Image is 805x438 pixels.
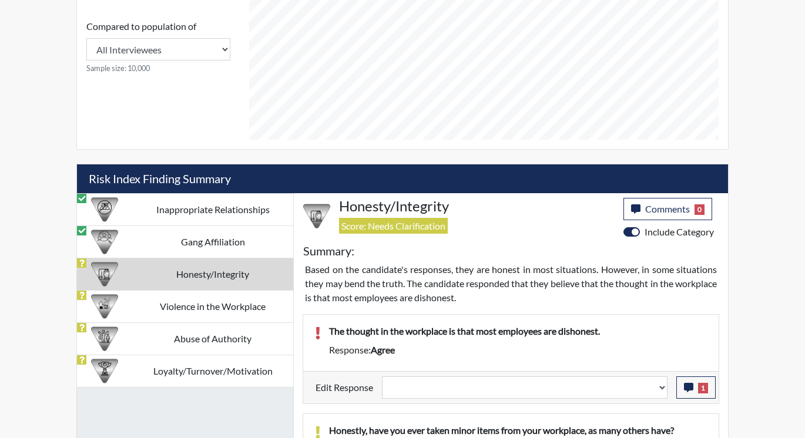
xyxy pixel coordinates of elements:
[695,204,705,215] span: 0
[132,355,293,387] td: Loyalty/Turnover/Motivation
[305,262,717,305] p: Based on the candidate's responses, they are honest in most situations. However, in some situatio...
[91,293,118,320] img: CATEGORY%20ICON-26.eccbb84f.png
[86,63,230,74] small: Sample size: 10,000
[132,225,293,258] td: Gang Affiliation
[77,164,728,193] h5: Risk Index Finding Summary
[132,193,293,225] td: Inappropriate Relationships
[91,228,118,255] img: CATEGORY%20ICON-02.2c5dd649.png
[132,322,293,355] td: Abuse of Authority
[86,19,230,74] div: Consistency Score comparison among population
[320,343,716,357] div: Response:
[373,376,676,399] div: Update the test taker's response, the change might impact the score
[91,358,118,385] img: CATEGORY%20ICON-17.40ef8247.png
[303,203,330,230] img: CATEGORY%20ICON-11.a5f294f4.png
[339,198,615,215] h4: Honesty/Integrity
[645,225,714,239] label: Include Category
[91,325,118,352] img: CATEGORY%20ICON-01.94e51fac.png
[91,196,118,223] img: CATEGORY%20ICON-14.139f8ef7.png
[303,244,354,258] h5: Summary:
[623,198,712,220] button: Comments0
[86,19,196,33] label: Compared to population of
[132,258,293,290] td: Honesty/Integrity
[339,218,448,234] span: Score: Needs Clarification
[91,261,118,288] img: CATEGORY%20ICON-11.a5f294f4.png
[316,376,373,399] label: Edit Response
[329,423,707,437] p: Honestly, have you ever taken minor items from your workplace, as many others have?
[698,383,708,393] span: 1
[676,376,716,399] button: 1
[371,344,395,355] span: agree
[132,290,293,322] td: Violence in the Workplace
[329,324,707,338] p: The thought in the workplace is that most employees are dishonest.
[645,203,690,214] span: Comments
